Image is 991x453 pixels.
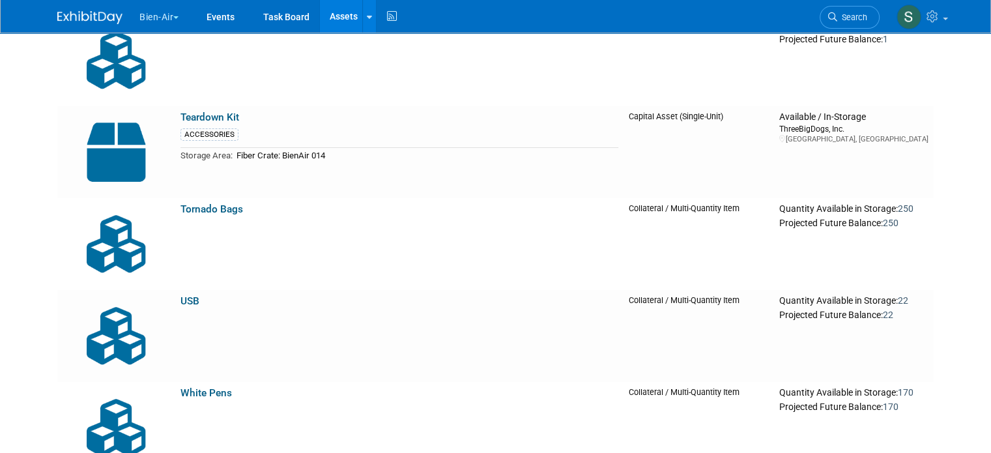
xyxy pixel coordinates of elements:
td: Fiber Crate: BienAir 014 [233,148,618,163]
div: Projected Future Balance: [779,31,928,46]
td: Collateral / Multi-Quantity Item [624,14,774,106]
span: 170 [898,387,913,398]
div: Projected Future Balance: [779,307,928,321]
span: 170 [883,402,898,412]
span: Search [837,12,867,22]
img: Collateral-Icon-2.png [63,295,170,377]
a: Tornado Bags [180,203,243,215]
img: Collateral-Icon-2.png [63,203,170,285]
a: USB [180,295,199,307]
img: Samantha Meyers [897,5,921,29]
div: [GEOGRAPHIC_DATA], [GEOGRAPHIC_DATA] [779,134,928,144]
div: Projected Future Balance: [779,399,928,413]
td: Collateral / Multi-Quantity Item [624,198,774,290]
img: ExhibitDay [57,11,122,24]
div: Projected Future Balance: [779,215,928,229]
div: Available / In-Storage [779,111,928,123]
div: Quantity Available in Storage: [779,387,928,399]
a: Teardown Kit [180,111,239,123]
td: Capital Asset (Single-Unit) [624,106,774,198]
span: Storage Area: [180,151,233,160]
div: Quantity Available in Storage: [779,295,928,307]
img: Capital-Asset-Icon-2.png [63,111,170,193]
span: 1 [883,34,888,44]
span: 22 [883,310,893,320]
a: White Pens [180,387,232,399]
span: 250 [883,218,898,228]
img: Collateral-Icon-2.png [63,20,170,101]
span: 250 [898,203,913,214]
td: Collateral / Multi-Quantity Item [624,290,774,382]
div: ACCESSORIES [180,128,238,141]
span: 22 [898,295,908,306]
a: Search [820,6,880,29]
div: Quantity Available in Storage: [779,203,928,215]
div: ThreeBigDogs, Inc. [779,123,928,134]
